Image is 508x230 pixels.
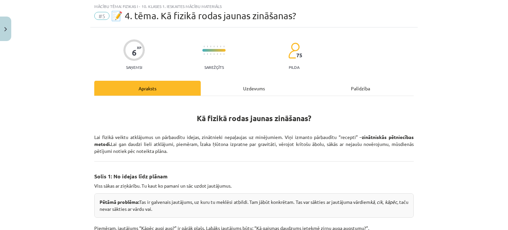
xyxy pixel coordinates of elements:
p: Sarežģīts [204,65,224,69]
img: icon-short-line-57e1e144782c952c97e751825c79c345078a6d821885a25fce030b3d8c18986b.svg [220,46,221,47]
p: pilda [289,65,299,69]
img: icon-short-line-57e1e144782c952c97e751825c79c345078a6d821885a25fce030b3d8c18986b.svg [220,53,221,55]
div: Uzdevums [201,81,307,96]
img: icon-short-line-57e1e144782c952c97e751825c79c345078a6d821885a25fce030b3d8c18986b.svg [224,53,224,55]
img: icon-close-lesson-0947bae3869378f0d4975bcd49f059093ad1ed9edebbc8119c70593378902aed.svg [4,27,7,31]
p: Viss sākas ar ziņkārību. Tu kaut ko pamani un sāc uzdot jautājumus. [94,182,414,189]
div: Apraksts [94,81,201,96]
span: #5 [94,12,109,20]
strong: Pētāmā problēma: [100,199,139,205]
div: Palīdzība [307,81,414,96]
img: icon-short-line-57e1e144782c952c97e751825c79c345078a6d821885a25fce030b3d8c18986b.svg [207,46,208,47]
strong: Solis 1: No idejas līdz plānam [94,173,168,180]
img: icon-short-line-57e1e144782c952c97e751825c79c345078a6d821885a25fce030b3d8c18986b.svg [210,53,211,55]
p: Lai fizikā veiktu atklājumus un pārbaudītu idejas, zinātnieki nepaļaujas uz minējumiem. Viņi izma... [94,134,414,155]
div: Mācību tēma: Fizikas i - 10. klases 1. ieskaites mācību materiāls [94,4,414,9]
img: icon-short-line-57e1e144782c952c97e751825c79c345078a6d821885a25fce030b3d8c18986b.svg [207,53,208,55]
img: icon-short-line-57e1e144782c952c97e751825c79c345078a6d821885a25fce030b3d8c18986b.svg [217,53,218,55]
p: Saņemsi [123,65,145,69]
span: 📝 4. tēma. Kā fizikā rodas jaunas zināšanas? [111,10,296,21]
strong: Kā fizikā rodas jaunas zināšanas? [197,114,311,123]
img: icon-short-line-57e1e144782c952c97e751825c79c345078a6d821885a25fce030b3d8c18986b.svg [210,46,211,47]
img: students-c634bb4e5e11cddfef0936a35e636f08e4e9abd3cc4e673bd6f9a4125e45ecb1.svg [288,42,300,59]
em: kā, cik, kāpēc [370,199,397,205]
img: icon-short-line-57e1e144782c952c97e751825c79c345078a6d821885a25fce030b3d8c18986b.svg [224,46,224,47]
span: XP [137,46,141,49]
span: 75 [296,52,302,58]
div: 6 [132,48,137,57]
div: Tas ir galvenais jautājums, uz kuru tu meklēsi atbildi. Tam jābūt konkrētam. Tas var sākties ar j... [94,193,414,218]
img: icon-short-line-57e1e144782c952c97e751825c79c345078a6d821885a25fce030b3d8c18986b.svg [217,46,218,47]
